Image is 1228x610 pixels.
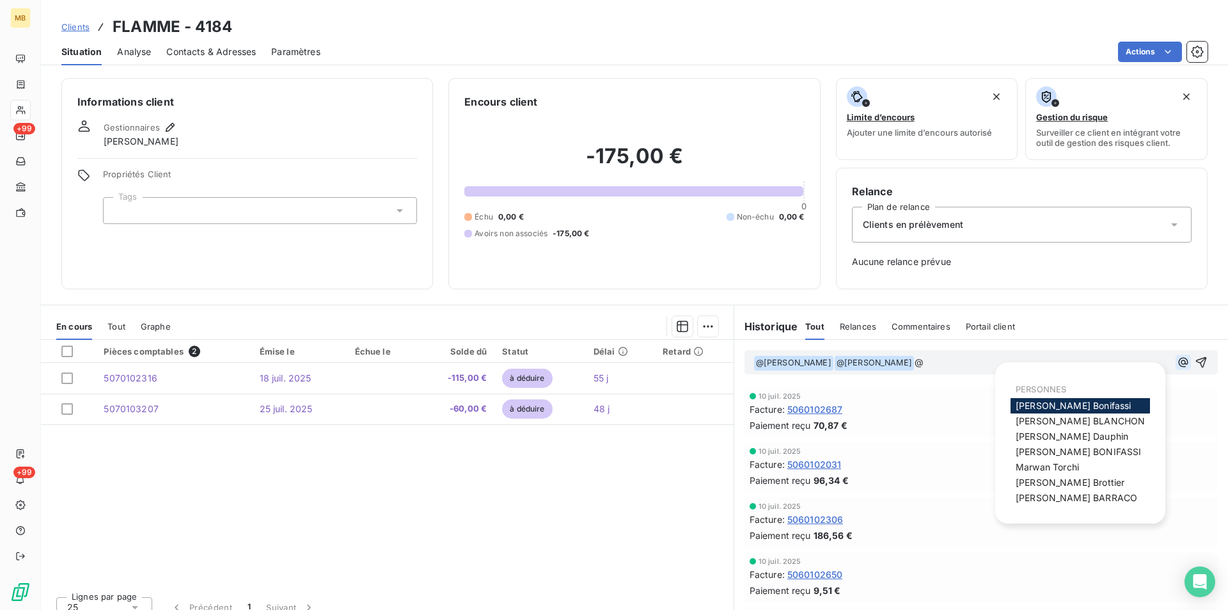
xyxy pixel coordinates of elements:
span: 10 juil. 2025 [759,502,801,510]
span: Ajouter une limite d’encours autorisé [847,127,992,138]
span: Commentaires [892,321,950,332]
div: Solde dû [426,346,487,357]
h6: Historique [734,319,798,334]
span: 2 [189,346,200,357]
span: PERSONNES [1016,384,1066,394]
div: Retard [663,346,726,357]
span: Non-échu [737,211,774,223]
span: Contacts & Adresses [166,45,256,58]
span: 70,87 € [814,419,847,432]
span: Aucune relance prévue [852,255,1192,268]
span: -60,00 € [426,403,487,415]
span: +99 [13,467,35,478]
span: 5060102650 [787,568,843,581]
span: Marwan Torchi [1016,462,1079,472]
span: Surveiller ce client en intégrant votre outil de gestion des risques client. [1036,127,1197,148]
span: Tout [805,321,824,332]
span: Paiement reçu [750,529,811,542]
div: Open Intercom Messenger [1185,566,1215,597]
button: Gestion du risqueSurveiller ce client en intégrant votre outil de gestion des risques client. [1025,78,1208,160]
span: 5060102306 [787,513,844,526]
span: Propriétés Client [103,169,417,187]
span: Facture : [750,568,785,581]
span: 25 juil. 2025 [260,403,313,414]
button: Actions [1118,42,1182,62]
span: Avoirs non associés [475,228,547,239]
span: 5060102687 [787,403,843,416]
span: 96,34 € [814,474,849,487]
span: Situation [61,45,102,58]
span: 5070102316 [104,373,157,383]
span: Clients en prélèvement [863,218,963,231]
span: [PERSON_NAME] [104,135,178,148]
span: Gestion du risque [1036,112,1108,122]
span: à déduire [502,369,552,388]
span: Clients [61,22,90,32]
span: @ [PERSON_NAME] [754,356,833,371]
span: Analyse [117,45,151,58]
span: 10 juil. 2025 [759,392,801,400]
div: Émise le [260,346,340,357]
span: Relances [840,321,876,332]
span: [PERSON_NAME] BARRACO [1016,492,1137,503]
span: Limite d’encours [847,112,915,122]
span: Facture : [750,403,785,416]
input: Ajouter une valeur [114,205,124,216]
div: Pièces comptables [104,346,244,357]
span: 5070103207 [104,403,159,414]
span: En cours [56,321,92,332]
span: Facture : [750,458,785,471]
div: Statut [502,346,578,357]
span: Échu [475,211,493,223]
span: Paiement reçu [750,419,811,432]
a: Clients [61,20,90,33]
span: Facture : [750,513,785,526]
span: Paiement reçu [750,584,811,597]
div: MB [10,8,31,28]
span: @ [915,357,924,367]
span: [PERSON_NAME] BLANCHON [1016,415,1145,426]
span: Paiement reçu [750,474,811,487]
h6: Relance [852,184,1192,199]
span: 0 [801,201,807,211]
span: à déduire [502,399,552,419]
span: Paramètres [271,45,320,58]
div: Échue le [355,346,411,357]
h6: Encours client [464,94,537,109]
span: 0,00 € [498,211,524,223]
h2: -175,00 € [464,143,804,182]
span: -115,00 € [426,372,487,385]
span: +99 [13,123,35,134]
span: Tout [107,321,125,332]
span: 10 juil. 2025 [759,447,801,455]
span: 55 j [594,373,609,383]
span: Graphe [141,321,171,332]
span: Portail client [966,321,1015,332]
span: Gestionnaires [104,122,160,132]
span: @ [PERSON_NAME] [835,356,914,371]
span: [PERSON_NAME] BONIFASSI [1016,446,1141,457]
span: 186,56 € [814,529,853,542]
span: -175,00 € [553,228,589,239]
span: 0,00 € [779,211,805,223]
span: 48 j [594,403,610,414]
h6: Informations client [77,94,417,109]
span: [PERSON_NAME] Brottier [1016,477,1124,488]
span: [PERSON_NAME] Dauphin [1016,431,1128,442]
button: Limite d’encoursAjouter une limite d’encours autorisé [836,78,1018,160]
span: [PERSON_NAME] Bonifassi [1016,400,1131,411]
span: 10 juil. 2025 [759,558,801,565]
span: 9,51 € [814,584,841,597]
h3: FLAMME - 4184 [113,15,232,38]
div: Délai [594,346,647,357]
span: 5060102031 [787,458,842,471]
span: 18 juil. 2025 [260,373,311,383]
img: Logo LeanPay [10,582,31,602]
